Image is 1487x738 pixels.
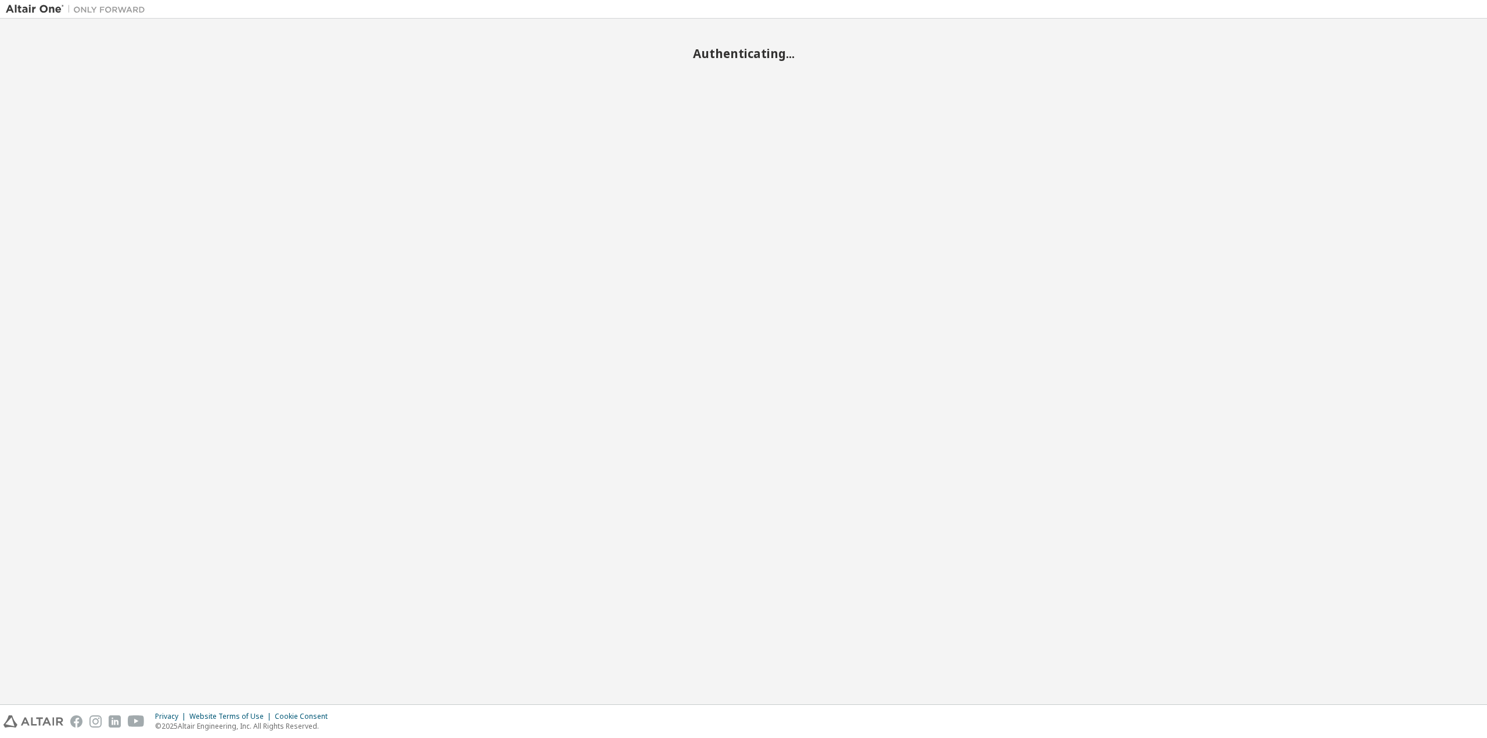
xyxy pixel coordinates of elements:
h2: Authenticating... [6,46,1481,61]
img: youtube.svg [128,715,145,728]
img: instagram.svg [89,715,102,728]
div: Website Terms of Use [189,712,275,721]
img: Altair One [6,3,151,15]
img: facebook.svg [70,715,82,728]
img: linkedin.svg [109,715,121,728]
div: Cookie Consent [275,712,335,721]
img: altair_logo.svg [3,715,63,728]
div: Privacy [155,712,189,721]
p: © 2025 Altair Engineering, Inc. All Rights Reserved. [155,721,335,731]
